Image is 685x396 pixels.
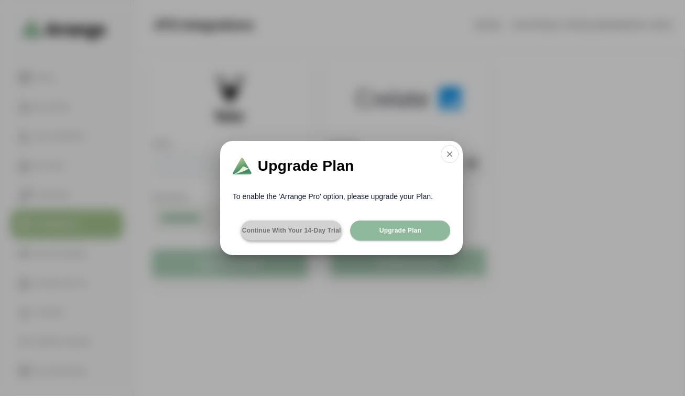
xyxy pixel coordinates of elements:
[379,226,421,235] span: Upgrade Plan
[258,159,354,173] span: Upgrade Plan
[350,221,451,240] button: Upgrade Plan
[220,191,445,202] p: To enable the 'Arrange Pro' option, please upgrade your Plan.
[241,221,342,240] button: Continue with your 14-day Trial
[233,158,252,174] img: Logo
[242,226,341,235] span: Continue with your 14-day Trial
